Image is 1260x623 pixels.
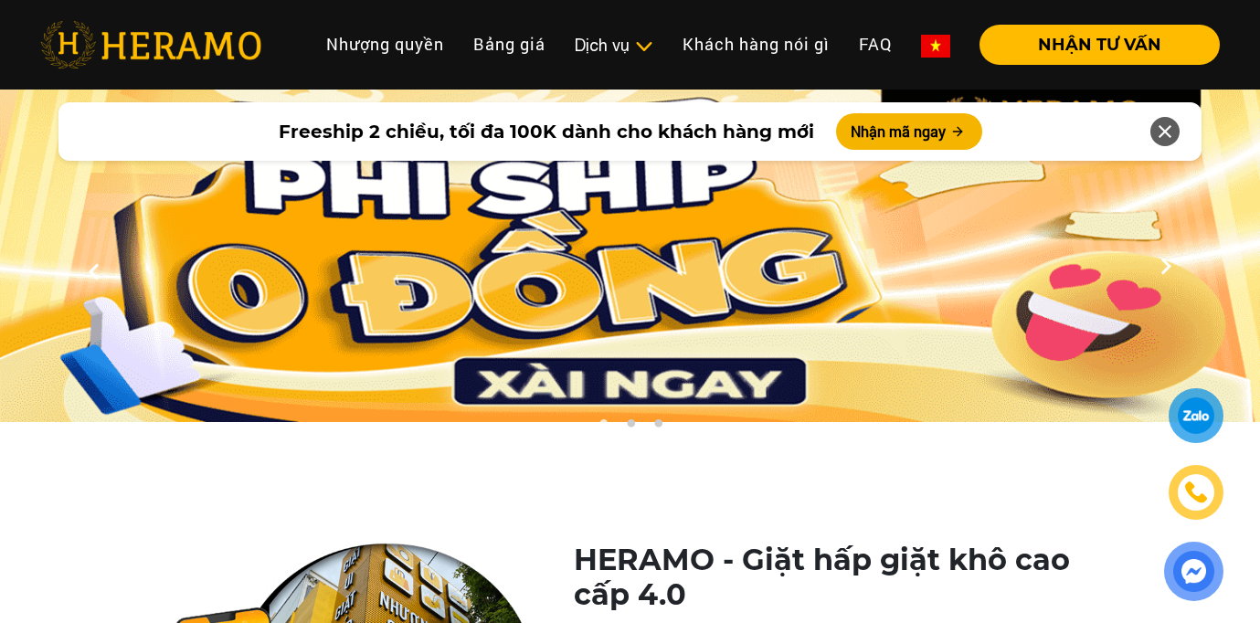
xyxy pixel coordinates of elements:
[621,418,640,437] button: 2
[965,37,1220,53] a: NHẬN TƯ VẤN
[634,37,653,56] img: subToggleIcon
[979,25,1220,65] button: NHẬN TƯ VẤN
[312,25,459,64] a: Nhượng quyền
[459,25,560,64] a: Bảng giá
[649,418,667,437] button: 3
[575,33,653,58] div: Dịch vụ
[1170,466,1222,518] a: phone-icon
[574,543,1089,613] h1: HERAMO - Giặt hấp giặt khô cao cấp 4.0
[279,118,814,145] span: Freeship 2 chiều, tối đa 100K dành cho khách hàng mới
[668,25,844,64] a: Khách hàng nói gì
[1182,479,1210,506] img: phone-icon
[594,418,612,437] button: 1
[40,21,261,69] img: heramo-logo.png
[844,25,906,64] a: FAQ
[836,113,982,150] button: Nhận mã ngay
[921,35,950,58] img: vn-flag.png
